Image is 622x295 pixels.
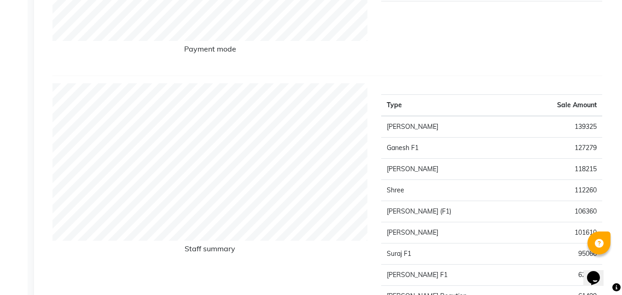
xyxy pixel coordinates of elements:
td: Shree [381,180,523,201]
th: Type [381,95,523,116]
td: 112260 [523,180,602,201]
td: [PERSON_NAME] F1 [381,265,523,286]
td: 106360 [523,201,602,222]
td: 101610 [523,222,602,243]
td: [PERSON_NAME] (F1) [381,201,523,222]
td: 127279 [523,138,602,159]
td: Ganesh F1 [381,138,523,159]
iframe: chat widget [583,258,613,286]
td: 118215 [523,159,602,180]
td: 62460 [523,265,602,286]
td: [PERSON_NAME] [381,159,523,180]
h6: Payment mode [52,45,367,57]
td: [PERSON_NAME] [381,222,523,243]
td: 95066 [523,243,602,265]
h6: Staff summary [52,244,367,257]
td: Suraj F1 [381,243,523,265]
th: Sale Amount [523,95,602,116]
td: [PERSON_NAME] [381,116,523,138]
td: 139325 [523,116,602,138]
